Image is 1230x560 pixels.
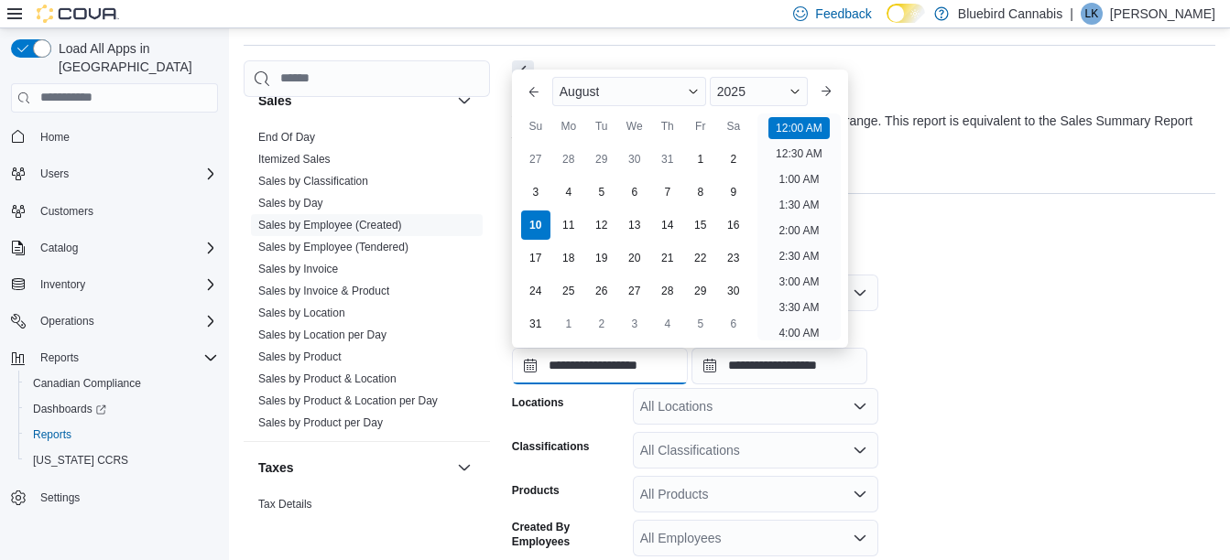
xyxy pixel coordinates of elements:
[4,484,225,511] button: Settings
[686,210,715,240] div: day-15
[512,348,688,384] input: Press the down key to enter a popover containing a calendar. Press the escape key to close the po...
[620,309,649,339] div: day-3
[4,345,225,371] button: Reports
[653,276,682,306] div: day-28
[521,112,550,141] div: Su
[258,458,294,477] h3: Taxes
[717,84,746,99] span: 2025
[512,60,534,82] button: Next
[40,350,79,365] span: Reports
[771,296,826,318] li: 3:30 AM
[771,168,826,190] li: 1:00 AM
[33,402,106,416] span: Dashboards
[33,487,87,509] a: Settings
[40,314,94,328] span: Operations
[258,92,292,110] h3: Sales
[258,285,389,297] a: Sales by Invoice & Product
[258,130,315,145] span: End Of Day
[33,237,85,259] button: Catalog
[653,145,682,174] div: day-31
[33,125,218,148] span: Home
[258,262,338,276] span: Sales by Invoice
[26,398,114,420] a: Dashboards
[719,243,748,273] div: day-23
[258,196,323,210] span: Sales by Day
[18,447,225,473] button: [US_STATE] CCRS
[258,415,383,430] span: Sales by Product per Day
[691,348,867,384] input: Press the down key to open a popover containing a calendar.
[519,77,549,106] button: Previous Month
[258,306,345,320] span: Sales by Location
[686,309,715,339] div: day-5
[33,453,128,468] span: [US_STATE] CCRS
[554,178,583,207] div: day-4
[686,178,715,207] div: day-8
[258,307,345,319] a: Sales by Location
[18,396,225,422] a: Dashboards
[40,130,70,145] span: Home
[4,235,225,261] button: Catalog
[521,210,550,240] div: day-10
[258,241,408,253] a: Sales by Employee (Tendered)
[258,372,397,385] a: Sales by Product & Location
[258,240,408,254] span: Sales by Employee (Tendered)
[1110,3,1215,25] p: [PERSON_NAME]
[771,271,826,293] li: 3:00 AM
[26,372,148,394] a: Canadian Compliance
[768,143,830,165] li: 12:30 AM
[771,245,826,267] li: 2:30 AM
[719,210,748,240] div: day-16
[258,394,438,407] a: Sales by Product & Location per Day
[653,243,682,273] div: day-21
[258,152,331,167] span: Itemized Sales
[587,145,616,174] div: day-29
[620,178,649,207] div: day-6
[719,112,748,141] div: Sa
[521,178,550,207] div: day-3
[587,178,616,207] div: day-5
[887,4,925,23] input: Dark Mode
[686,145,715,174] div: day-1
[686,243,715,273] div: day-22
[521,145,550,174] div: day-27
[33,274,93,296] button: Inventory
[653,178,682,207] div: day-7
[815,5,871,23] span: Feedback
[26,398,218,420] span: Dashboards
[771,220,826,242] li: 2:00 AM
[258,416,383,429] a: Sales by Product per Day
[554,276,583,306] div: day-25
[587,112,616,141] div: Tu
[552,77,706,106] div: Button. Open the month selector. August is currently selected.
[40,167,69,181] span: Users
[653,112,682,141] div: Th
[258,197,323,210] a: Sales by Day
[244,126,490,441] div: Sales
[40,241,78,255] span: Catalog
[258,92,450,110] button: Sales
[453,90,475,112] button: Sales
[620,210,649,240] div: day-13
[512,520,626,549] label: Created By Employees
[258,350,342,363] a: Sales by Product
[1070,3,1073,25] p: |
[258,498,312,511] a: Tax Details
[33,237,218,259] span: Catalog
[771,194,826,216] li: 1:30 AM
[853,443,867,458] button: Open list of options
[887,23,887,24] span: Dark Mode
[453,457,475,479] button: Taxes
[4,161,225,187] button: Users
[33,163,218,185] span: Users
[757,113,841,340] ul: Time
[958,3,1062,25] p: Bluebird Cannabis
[719,309,748,339] div: day-6
[33,163,76,185] button: Users
[620,145,649,174] div: day-30
[258,175,368,188] a: Sales by Classification
[554,309,583,339] div: day-1
[554,243,583,273] div: day-18
[33,347,218,369] span: Reports
[4,124,225,150] button: Home
[853,531,867,545] button: Open list of options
